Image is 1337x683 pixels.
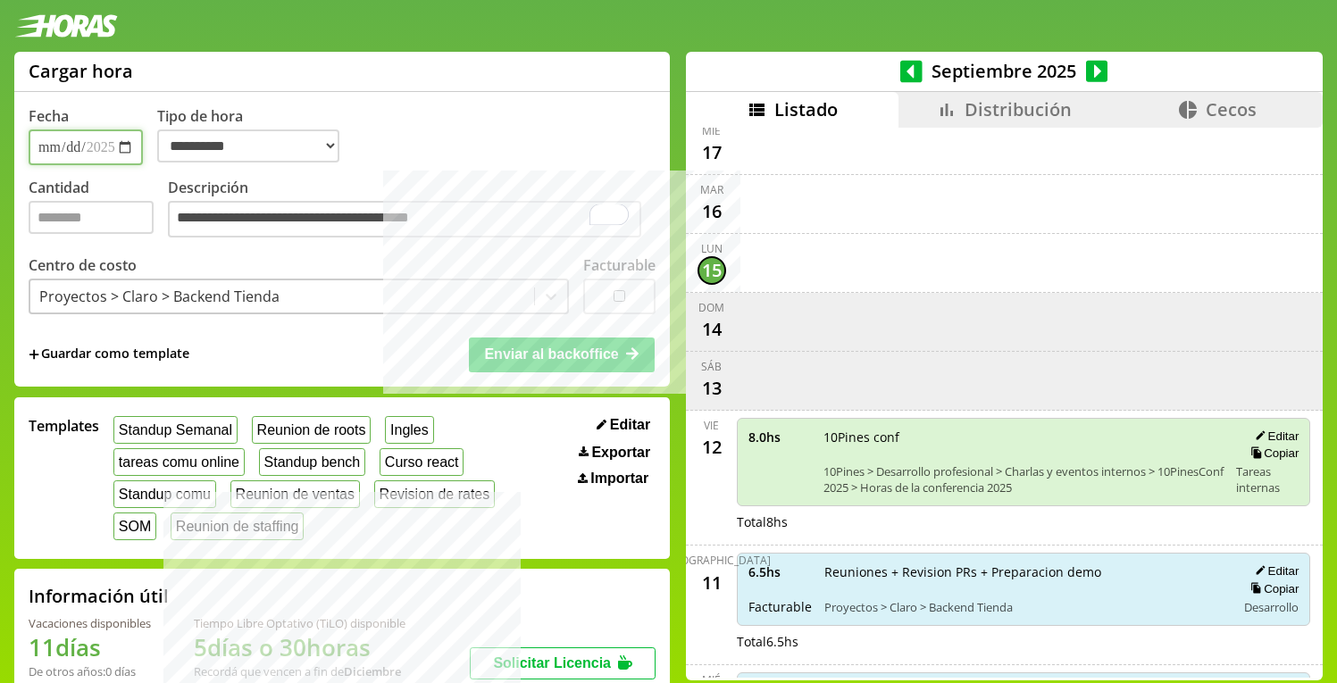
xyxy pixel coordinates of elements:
h1: Cargar hora [29,59,133,83]
div: vie [704,418,719,433]
button: Standup Semanal [113,416,238,444]
div: [DEMOGRAPHIC_DATA] [653,553,771,568]
label: Fecha [29,106,69,126]
span: Editar [610,417,650,433]
div: 12 [698,433,726,462]
button: Copiar [1245,446,1299,461]
h2: Información útil [29,584,169,608]
button: Editar [591,416,656,434]
span: 10Pines conf [823,429,1224,446]
b: Diciembre [344,663,401,679]
button: Reunion de ventas [230,480,360,508]
span: Importar [590,471,648,487]
button: Copiar [1245,581,1299,596]
div: Total 8 hs [737,513,1311,530]
div: Vacaciones disponibles [29,615,151,631]
label: Tipo de hora [157,106,354,165]
span: 10Pines > Desarrollo profesional > Charlas y eventos internos > 10PinesConf 2025 > Horas de la co... [823,463,1224,496]
span: + [29,345,39,364]
label: Cantidad [29,178,168,243]
div: Total 6.5 hs [737,633,1311,650]
div: sáb [701,359,722,374]
button: Reunion de staffing [171,512,304,540]
div: 13 [698,374,726,403]
div: Recordá que vencen a fin de [194,663,405,679]
h1: 5 días o 30 horas [194,631,405,663]
span: Solicitar Licencia [493,655,611,671]
button: Solicitar Licencia [470,647,656,679]
div: 14 [698,315,726,344]
span: Exportar [591,445,650,461]
div: Proyectos > Claro > Backend Tienda [39,287,280,306]
label: Centro de costo [29,255,137,275]
div: mar [700,182,723,197]
button: Curso react [380,448,464,476]
div: Tiempo Libre Optativo (TiLO) disponible [194,615,405,631]
div: 15 [698,256,726,285]
button: Exportar [573,444,656,462]
button: Editar [1249,563,1299,579]
span: 6.5 hs [748,563,812,580]
span: Proyectos > Claro > Backend Tienda [824,599,1224,615]
span: +Guardar como template [29,345,189,364]
button: Reunion de roots [252,416,371,444]
button: Enviar al backoffice [469,337,655,371]
div: 17 [698,138,726,167]
span: Septiembre 2025 [923,59,1086,83]
div: scrollable content [686,128,1323,678]
span: Distribución [965,97,1072,121]
span: Desarrollo [1244,599,1299,615]
span: Facturable [748,598,812,615]
button: tareas comu online [113,448,245,476]
span: Cecos [1206,97,1257,121]
div: De otros años: 0 días [29,663,151,679]
div: lun [701,241,723,256]
button: Standup comu [113,480,216,508]
div: 16 [698,197,726,226]
div: dom [698,300,724,315]
button: Editar [1249,429,1299,444]
input: Cantidad [29,201,154,234]
label: Facturable [583,255,656,275]
span: Templates [29,416,99,436]
h1: 11 días [29,631,151,663]
span: Enviar al backoffice [484,346,618,362]
span: 8.0 hs [748,429,811,446]
span: Listado [774,97,838,121]
button: Revision de rates [374,480,495,508]
div: 11 [698,568,726,596]
span: Reuniones + Revision PRs + Preparacion demo [824,563,1224,580]
img: logotipo [14,14,118,37]
select: Tipo de hora [157,129,339,162]
button: Standup bench [259,448,365,476]
span: Tareas internas [1236,463,1299,496]
textarea: To enrich screen reader interactions, please activate Accessibility in Grammarly extension settings [168,201,641,238]
button: Ingles [385,416,433,444]
label: Descripción [168,178,656,243]
div: mié [702,123,721,138]
button: SOM [113,512,156,540]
